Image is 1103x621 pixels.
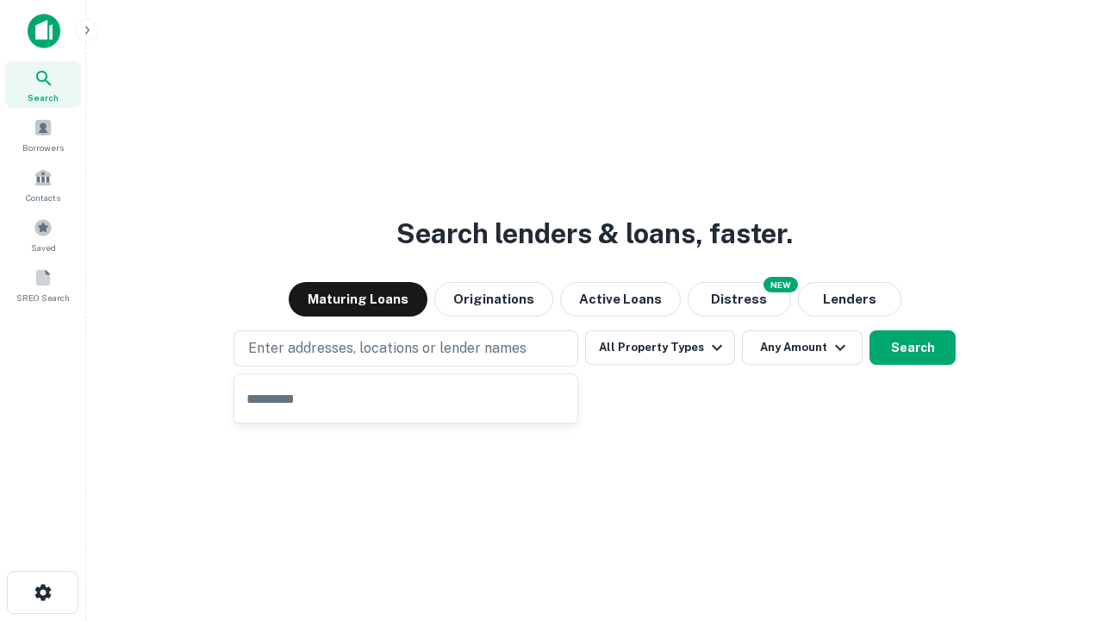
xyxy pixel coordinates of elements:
div: NEW [763,277,798,292]
span: Contacts [26,191,60,204]
h3: Search lenders & loans, faster. [396,213,793,254]
a: Borrowers [5,111,81,158]
button: Search distressed loans with lien and other non-mortgage details. [688,282,791,317]
iframe: Chat Widget [1017,483,1103,566]
button: Lenders [798,282,901,317]
a: Search [5,61,81,108]
span: Borrowers [22,141,64,154]
a: SREO Search [5,261,81,308]
span: Search [28,91,59,104]
img: capitalize-icon.png [28,14,60,48]
button: Enter addresses, locations or lender names [234,330,578,367]
span: Saved [31,241,56,254]
button: Active Loans [560,282,681,317]
span: SREO Search [16,291,70,304]
button: All Property Types [585,330,735,365]
button: Maturing Loans [289,282,427,317]
button: Search [869,330,956,365]
p: Enter addresses, locations or lender names [248,338,527,359]
a: Contacts [5,161,81,208]
button: Any Amount [742,330,863,365]
a: Saved [5,211,81,258]
button: Originations [434,282,553,317]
